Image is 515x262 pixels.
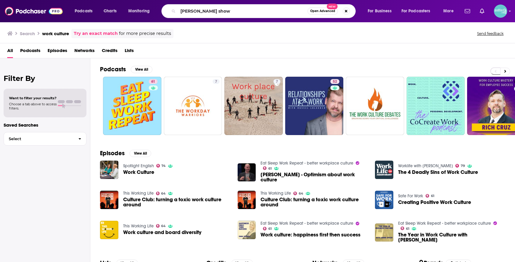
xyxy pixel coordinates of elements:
[333,79,337,85] span: 52
[375,191,393,209] img: Creating Positive Work Culture
[4,137,73,141] span: Select
[123,191,154,196] a: This Working Life
[398,170,478,175] span: The 4 Deadly Sins of Work Culture
[130,150,151,157] button: View All
[100,66,152,73] a: PodcastsView All
[238,163,256,182] img: Adam Grant - Optimism about work culture
[100,149,125,157] h2: Episodes
[5,5,63,17] a: Podchaser - Follow, Share and Rate Podcasts
[475,31,505,36] button: Send feedback
[4,74,86,83] h2: Filter By
[443,7,454,15] span: More
[164,77,222,135] a: 7
[461,165,465,167] span: 79
[4,132,86,146] button: Select
[268,227,272,230] span: 61
[123,163,154,168] a: Spotlight English
[123,223,154,229] a: This Working Life
[100,221,118,239] a: Work culture and board diversity
[375,161,393,179] img: The 4 Deadly Sins of Work Culture
[398,200,471,205] a: Creating Positive Work Culture
[426,194,434,198] a: 61
[401,227,409,230] a: 61
[268,167,272,170] span: 61
[123,230,201,235] span: Work culture and board diversity
[307,8,338,15] button: Open AdvancedNew
[7,46,13,58] a: All
[276,79,278,85] span: 7
[119,30,171,37] span: for more precise results
[48,46,67,58] a: Episodes
[261,232,360,237] a: Work culture: happiness first then success
[285,77,344,135] a: 52
[128,7,150,15] span: Monitoring
[477,6,487,16] a: Show notifications dropdown
[273,79,280,84] a: 7
[42,31,69,36] h3: work culture
[310,10,335,13] span: Open Advanced
[299,192,303,195] span: 64
[398,163,453,168] a: Worklife with Adam Grant
[167,4,361,18] div: Search podcasts, credits, & more...
[74,46,95,58] span: Networks
[398,221,491,226] a: Eat Sleep Work Repeat - better workplace culture
[123,197,230,207] a: Culture Club: turning a toxic work culture around
[161,225,166,227] span: 64
[161,165,166,167] span: 74
[364,6,399,16] button: open menu
[293,192,303,195] a: 64
[20,31,35,36] h3: Search
[156,164,166,168] a: 74
[261,161,353,166] a: Eat Sleep Work Repeat - better workplace culture
[178,6,307,16] input: Search podcasts, credits, & more...
[261,172,368,182] a: Adam Grant - Optimism about work culture
[238,221,256,239] a: Work culture: happiness first then success
[156,192,166,195] a: 64
[104,7,117,15] span: Charts
[215,79,217,85] span: 7
[102,46,117,58] a: Credits
[261,191,291,196] a: This Working Life
[327,4,338,9] span: New
[263,227,272,230] a: 61
[261,197,368,207] span: Culture Club: turning a toxic work culture around
[398,6,439,16] button: open menu
[375,223,393,242] img: The Year in Work Culture with Andre Spicer
[74,30,118,37] a: Try an exact match
[238,191,256,209] img: Culture Club: turning a toxic work culture around
[123,170,154,175] a: Work Culture
[439,6,461,16] button: open menu
[9,102,57,110] span: Choose a tab above to access filters.
[100,161,118,179] a: Work Culture
[330,79,339,84] a: 52
[125,46,134,58] a: Lists
[494,5,507,18] img: User Profile
[401,7,430,15] span: For Podcasters
[156,224,166,228] a: 64
[263,166,272,170] a: 61
[100,6,120,16] a: Charts
[431,195,434,197] span: 61
[462,6,473,16] a: Show notifications dropdown
[124,6,158,16] button: open menu
[20,46,40,58] a: Podcasts
[494,5,507,18] button: Show profile menu
[131,66,152,73] button: View All
[75,7,92,15] span: Podcasts
[224,77,283,135] a: 7
[100,149,151,157] a: EpisodesView All
[4,122,86,128] p: Saved Searches
[103,77,161,135] a: 61
[149,79,158,84] a: 61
